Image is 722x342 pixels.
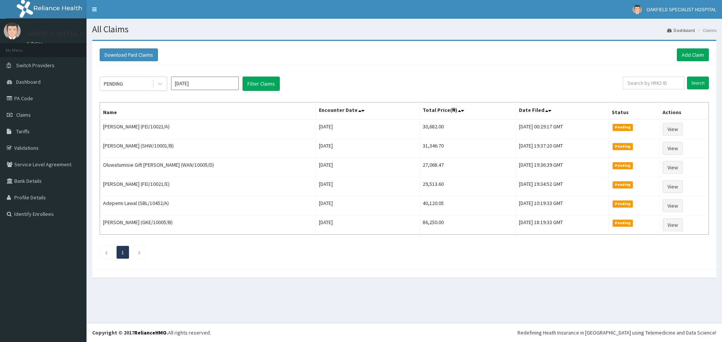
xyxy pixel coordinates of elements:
img: User Image [633,5,642,14]
span: Pending [613,200,633,207]
th: Status [608,102,659,120]
div: Redefining Heath Insurance in [GEOGRAPHIC_DATA] using Telemedicine and Data Science! [517,329,716,336]
a: Page 1 is your current page [121,249,124,256]
span: Tariffs [16,128,30,135]
td: 29,513.60 [420,177,516,196]
td: 40,120.05 [420,196,516,215]
td: [DATE] [316,119,420,139]
td: [DATE] [316,215,420,235]
li: Claims [696,27,716,33]
td: [DATE] 19:34:52 GMT [516,177,609,196]
td: [DATE] [316,177,420,196]
a: View [663,218,683,231]
th: Total Price(₦) [420,102,516,120]
button: Download Paid Claims [100,48,158,61]
td: [DATE] 19:37:20 GMT [516,139,609,158]
div: PENDING [104,80,123,87]
td: 30,682.00 [420,119,516,139]
span: Switch Providers [16,62,55,69]
td: 31,346.70 [420,139,516,158]
td: [PERSON_NAME] (SHW/10001/B) [100,139,316,158]
th: Encounter Date [316,102,420,120]
a: Next page [138,249,141,256]
span: OAKFIELD SPECIALIST HOSPITAL [646,6,716,13]
a: Add Claim [677,48,709,61]
a: Online [26,41,44,46]
span: Dashboard [16,78,41,85]
td: [PERSON_NAME] (FEI/10021/A) [100,119,316,139]
a: RelianceHMO [134,329,167,336]
td: [DATE] 10:19:33 GMT [516,196,609,215]
td: [DATE] [316,196,420,215]
span: Pending [613,181,633,188]
input: Select Month and Year [171,77,239,90]
a: View [663,180,683,193]
th: Date Filed [516,102,609,120]
th: Actions [660,102,709,120]
span: Pending [613,162,633,169]
span: Pending [613,220,633,226]
td: Oluwatumisie Gift [PERSON_NAME] (WAN/10005/D) [100,158,316,177]
td: 86,250.00 [420,215,516,235]
input: Search [687,77,709,89]
span: Claims [16,111,31,118]
a: View [663,161,683,174]
h1: All Claims [92,24,716,34]
span: Pending [613,124,633,131]
th: Name [100,102,316,120]
p: OAKFIELD SPECIALIST HOSPITAL [26,30,120,37]
button: Filter Claims [243,77,280,91]
td: [PERSON_NAME] (FEI/10021/E) [100,177,316,196]
input: Search by HMO ID [623,77,684,89]
strong: Copyright © 2017 . [92,329,168,336]
a: Dashboard [667,27,695,33]
td: [DATE] [316,158,420,177]
a: Previous page [105,249,108,256]
td: [PERSON_NAME] (GKE/10005/B) [100,215,316,235]
img: User Image [4,23,21,39]
td: [DATE] 00:29:17 GMT [516,119,609,139]
td: 27,068.47 [420,158,516,177]
td: Adepemi Lawal (SBL/10452/A) [100,196,316,215]
a: View [663,199,683,212]
td: [DATE] 19:36:39 GMT [516,158,609,177]
a: View [663,142,683,155]
span: Pending [613,143,633,150]
td: [DATE] [316,139,420,158]
td: [DATE] 18:19:33 GMT [516,215,609,235]
footer: All rights reserved. [86,323,722,342]
a: View [663,123,683,136]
